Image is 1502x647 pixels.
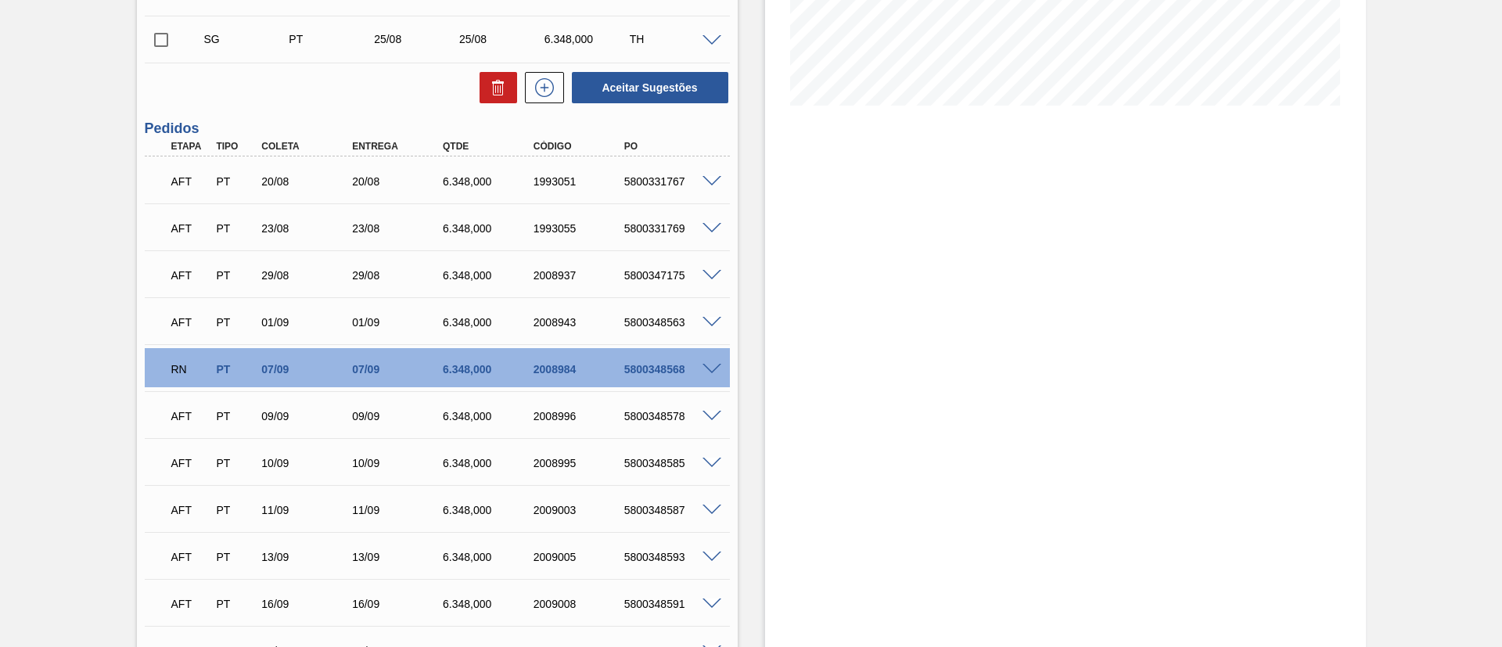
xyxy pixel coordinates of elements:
[530,175,631,188] div: 1993051
[167,258,214,293] div: Aguardando Fornecimento
[212,316,259,329] div: Pedido de Transferência
[620,269,722,282] div: 5800347175
[171,504,210,516] p: AFT
[167,493,214,527] div: Aguardando Fornecimento
[212,175,259,188] div: Pedido de Transferência
[257,175,359,188] div: 20/08/2025
[167,540,214,574] div: Aguardando Fornecimento
[167,587,214,621] div: Aguardando Fornecimento
[439,222,541,235] div: 6.348,000
[257,598,359,610] div: 16/09/2025
[257,141,359,152] div: Coleta
[530,598,631,610] div: 2009008
[171,363,210,376] p: RN
[564,70,730,105] div: Aceitar Sugestões
[200,33,295,45] div: Sugestão Criada
[530,410,631,422] div: 2008996
[171,410,210,422] p: AFT
[348,598,450,610] div: 16/09/2025
[212,551,259,563] div: Pedido de Transferência
[572,72,728,103] button: Aceitar Sugestões
[167,164,214,199] div: Aguardando Fornecimento
[171,316,210,329] p: AFT
[626,33,720,45] div: TH
[348,316,450,329] div: 01/09/2025
[348,410,450,422] div: 09/09/2025
[212,269,259,282] div: Pedido de Transferência
[257,410,359,422] div: 09/09/2025
[212,363,259,376] div: Pedido de Transferência
[541,33,635,45] div: 6.348,000
[348,363,450,376] div: 07/09/2025
[167,141,214,152] div: Etapa
[171,175,210,188] p: AFT
[145,120,730,137] h3: Pedidos
[257,551,359,563] div: 13/09/2025
[439,551,541,563] div: 6.348,000
[285,33,379,45] div: Pedido de Transferência
[212,222,259,235] div: Pedido de Transferência
[212,457,259,469] div: Pedido de Transferência
[620,222,722,235] div: 5800331769
[530,222,631,235] div: 1993055
[257,363,359,376] div: 07/09/2025
[171,457,210,469] p: AFT
[348,457,450,469] div: 10/09/2025
[257,457,359,469] div: 10/09/2025
[620,457,722,469] div: 5800348585
[530,363,631,376] div: 2008984
[530,269,631,282] div: 2008937
[530,457,631,469] div: 2008995
[348,504,450,516] div: 11/09/2025
[348,551,450,563] div: 13/09/2025
[212,410,259,422] div: Pedido de Transferência
[620,598,722,610] div: 5800348591
[620,316,722,329] div: 5800348563
[530,141,631,152] div: Código
[212,504,259,516] div: Pedido de Transferência
[171,551,210,563] p: AFT
[257,316,359,329] div: 01/09/2025
[439,316,541,329] div: 6.348,000
[530,551,631,563] div: 2009005
[439,141,541,152] div: Qtde
[167,305,214,340] div: Aguardando Fornecimento
[348,175,450,188] div: 20/08/2025
[257,269,359,282] div: 29/08/2025
[167,446,214,480] div: Aguardando Fornecimento
[348,269,450,282] div: 29/08/2025
[455,33,550,45] div: 25/08/2025
[439,410,541,422] div: 6.348,000
[439,269,541,282] div: 6.348,000
[439,457,541,469] div: 6.348,000
[212,141,259,152] div: Tipo
[348,222,450,235] div: 23/08/2025
[472,72,517,103] div: Excluir Sugestões
[171,269,210,282] p: AFT
[517,72,564,103] div: Nova sugestão
[530,504,631,516] div: 2009003
[620,551,722,563] div: 5800348593
[439,363,541,376] div: 6.348,000
[530,316,631,329] div: 2008943
[167,211,214,246] div: Aguardando Fornecimento
[439,175,541,188] div: 6.348,000
[620,410,722,422] div: 5800348578
[620,175,722,188] div: 5800331767
[212,598,259,610] div: Pedido de Transferência
[167,399,214,433] div: Aguardando Fornecimento
[620,504,722,516] div: 5800348587
[171,222,210,235] p: AFT
[348,141,450,152] div: Entrega
[257,504,359,516] div: 11/09/2025
[171,598,210,610] p: AFT
[439,598,541,610] div: 6.348,000
[257,222,359,235] div: 23/08/2025
[620,141,722,152] div: PO
[439,504,541,516] div: 6.348,000
[167,352,214,386] div: Em renegociação
[620,363,722,376] div: 5800348568
[370,33,465,45] div: 25/08/2025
